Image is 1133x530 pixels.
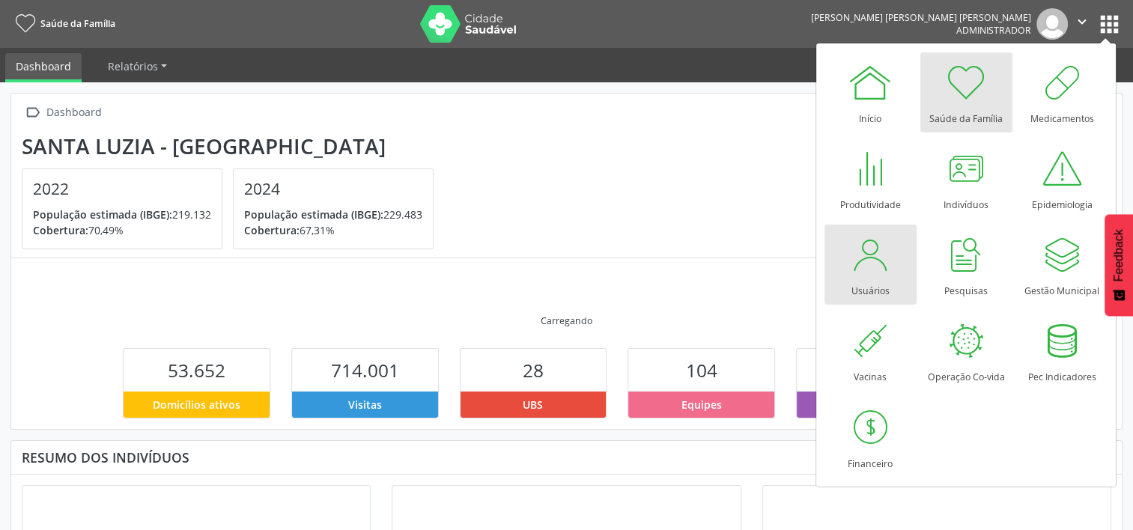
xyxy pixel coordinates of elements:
button:  [1068,8,1096,40]
span: População estimada (IBGE): [244,207,383,222]
span: Cobertura: [244,223,300,237]
span: Feedback [1112,229,1126,281]
span: Saúde da Família [40,17,115,30]
i:  [22,102,43,124]
button: apps [1096,11,1123,37]
a: Gestão Municipal [1016,225,1108,305]
a: Relatórios [97,53,177,79]
div: Dashboard [43,102,104,124]
span: 53.652 [168,358,225,383]
h4: 2024 [244,180,422,198]
a:  Dashboard [22,102,104,124]
img: img [1036,8,1068,40]
span: Domicílios ativos [153,397,240,412]
span: UBS [523,397,543,412]
a: Indivíduos [920,138,1012,219]
a: Início [824,52,917,132]
p: 219.132 [33,207,211,222]
span: 104 [685,358,717,383]
a: Saúde da Família [920,52,1012,132]
a: Usuários [824,225,917,305]
a: Financeiro [824,397,917,478]
span: Equipes [681,397,721,412]
span: Administrador [956,24,1031,37]
a: Medicamentos [1016,52,1108,132]
a: Vacinas [824,311,917,391]
a: Pec Indicadores [1016,311,1108,391]
div: Carregando [541,314,592,327]
span: Relatórios [108,59,158,73]
a: Operação Co-vida [920,311,1012,391]
span: Visitas [348,397,382,412]
div: Resumo dos indivíduos [22,449,1111,466]
p: 70,49% [33,222,211,238]
div: [PERSON_NAME] [PERSON_NAME] [PERSON_NAME] [811,11,1031,24]
a: Pesquisas [920,225,1012,305]
span: 714.001 [331,358,399,383]
a: Produtividade [824,138,917,219]
p: 229.483 [244,207,422,222]
span: Cobertura: [33,223,88,237]
h4: 2022 [33,180,211,198]
span: 28 [523,358,544,383]
a: Saúde da Família [10,11,115,36]
a: Dashboard [5,53,82,82]
a: Epidemiologia [1016,138,1108,219]
p: 67,31% [244,222,422,238]
div: Santa Luzia - [GEOGRAPHIC_DATA] [22,134,444,159]
button: Feedback - Mostrar pesquisa [1105,214,1133,316]
span: População estimada (IBGE): [33,207,172,222]
i:  [1074,13,1090,30]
